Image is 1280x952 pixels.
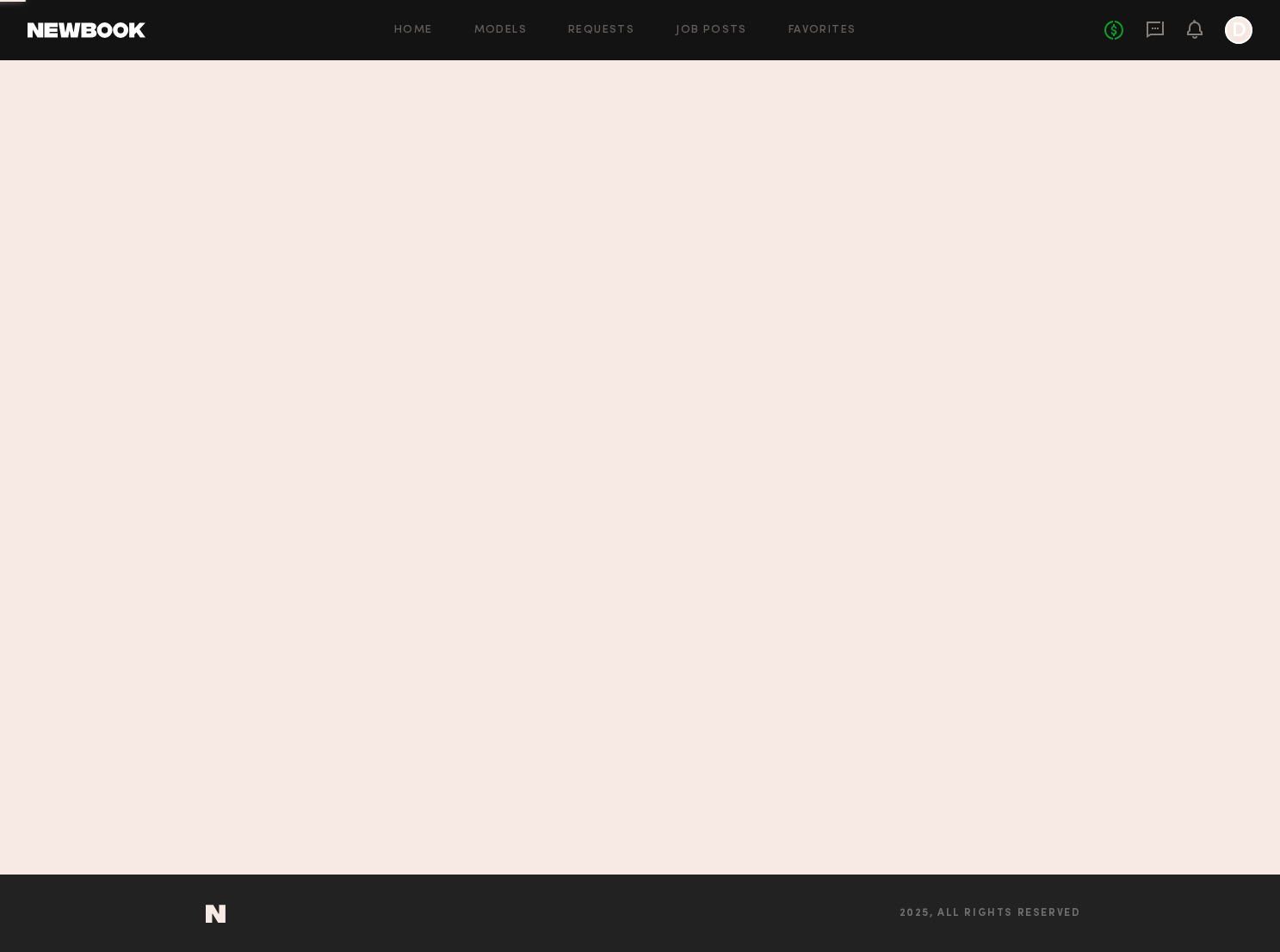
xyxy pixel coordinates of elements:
[474,25,527,36] a: Models
[394,25,433,36] a: Home
[676,25,747,36] a: Job Posts
[568,25,634,36] a: Requests
[788,25,856,36] a: Favorites
[900,908,1081,919] span: 2025, all rights reserved
[1225,16,1252,44] a: D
